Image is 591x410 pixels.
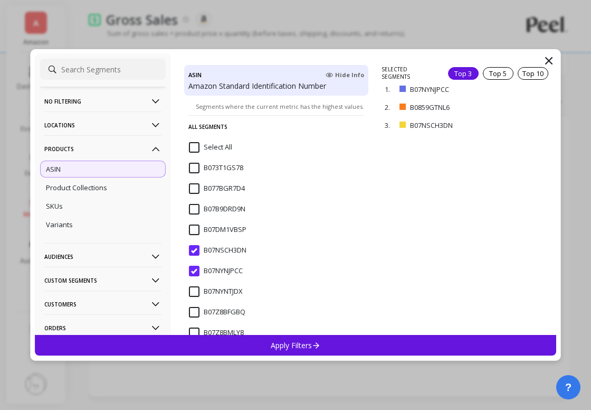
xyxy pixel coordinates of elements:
[410,102,499,112] p: B0859GTNL6
[385,102,395,112] p: 2.
[44,135,161,162] p: Products
[44,243,161,270] p: Audiences
[189,163,243,173] span: B073T1GS78
[189,266,243,276] span: B07NYNJPCC
[44,267,161,294] p: Custom Segments
[518,67,548,80] div: Top 10
[410,85,499,94] p: B07NYNJPCC
[271,340,321,350] p: Apply Filters
[189,204,245,215] span: B07B9DRD9N
[46,201,63,211] p: SKUs
[385,85,395,94] p: 1.
[189,225,246,235] span: B07DM1VBSP
[189,245,246,256] span: B07NSCH3DN
[556,375,580,399] button: ?
[196,102,364,110] span: Segments where the current metric has the highest values.
[188,69,202,81] h4: ASIN
[326,71,364,79] span: Hide Info
[189,142,232,153] span: Select All
[382,66,435,80] p: SELECTED SEGMENTS
[385,120,395,130] p: 3.
[483,67,513,80] div: Top 5
[448,67,479,80] div: Top 3
[189,286,243,297] span: B07NYNTJDX
[189,183,245,194] span: B077BGR7D4
[46,164,61,174] p: ASIN
[44,111,161,138] p: Locations
[44,291,161,318] p: Customers
[189,307,245,318] span: B07Z8BFGBQ
[565,380,571,395] span: ?
[410,120,501,130] p: B07NSCH3DN
[46,183,107,192] p: Product Collections
[44,88,161,115] p: No filtering
[188,81,364,91] p: Amazon Standard Identification Number
[40,59,166,80] input: Search Segments
[46,220,73,229] p: Variants
[188,115,365,138] p: All Segments
[189,328,244,338] span: B07Z8BMLY8
[44,314,161,341] p: Orders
